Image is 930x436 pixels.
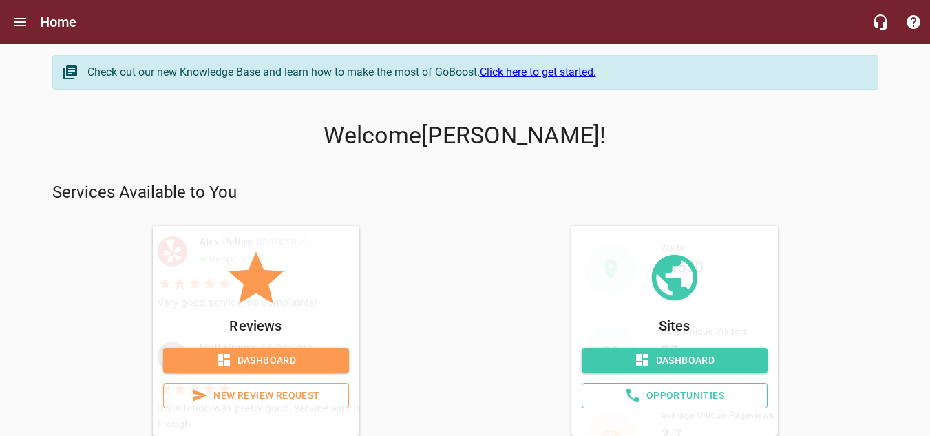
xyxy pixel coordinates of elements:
p: Reviews [163,315,349,337]
p: Services Available to You [52,182,878,204]
p: Welcome [PERSON_NAME] ! [52,122,878,149]
span: Opportunities [593,387,756,404]
span: New Review Request [175,387,337,404]
a: Opportunities [582,383,768,408]
h6: Home [40,11,77,33]
span: Dashboard [593,352,757,369]
button: Live Chat [864,6,897,39]
div: Check out our new Knowledge Base and learn how to make the most of GoBoost. [87,64,864,81]
button: Open drawer [3,6,36,39]
span: Dashboard [174,352,338,369]
a: New Review Request [163,383,349,408]
a: Click here to get started. [480,65,596,79]
a: Dashboard [163,348,349,373]
a: Dashboard [582,348,768,373]
button: Support Portal [897,6,930,39]
p: Sites [582,315,768,337]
